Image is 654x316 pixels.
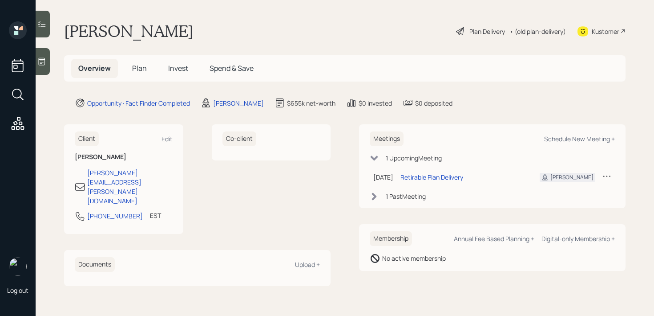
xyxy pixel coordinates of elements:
div: [PERSON_NAME] [213,98,264,108]
div: 1 Past Meeting [386,192,426,201]
span: Invest [168,63,188,73]
div: $0 deposited [415,98,452,108]
div: Digital-only Membership + [541,234,615,243]
div: Upload + [295,260,320,269]
h6: Client [75,131,99,146]
h6: Co-client [222,131,256,146]
div: Kustomer [592,27,619,36]
div: [PERSON_NAME][EMAIL_ADDRESS][PERSON_NAME][DOMAIN_NAME] [87,168,173,205]
div: 1 Upcoming Meeting [386,153,442,163]
div: EST [150,211,161,220]
h6: Meetings [370,131,404,146]
div: [DATE] [373,172,393,182]
div: Opportunity · Fact Finder Completed [87,98,190,108]
h6: Membership [370,231,412,246]
div: [PHONE_NUMBER] [87,211,143,221]
h6: Documents [75,257,115,272]
h1: [PERSON_NAME] [64,21,194,41]
div: Edit [161,135,173,143]
span: Overview [78,63,111,73]
div: • (old plan-delivery) [509,27,566,36]
div: No active membership [382,254,446,263]
span: Spend & Save [210,63,254,73]
div: [PERSON_NAME] [550,173,593,181]
div: $655k net-worth [287,98,335,108]
span: Plan [132,63,147,73]
div: Retirable Plan Delivery [400,172,463,182]
div: Annual Fee Based Planning + [454,234,534,243]
div: $0 invested [359,98,392,108]
h6: [PERSON_NAME] [75,153,173,161]
div: Log out [7,286,28,295]
div: Schedule New Meeting + [544,135,615,143]
div: Plan Delivery [469,27,505,36]
img: retirable_logo.png [9,258,27,275]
